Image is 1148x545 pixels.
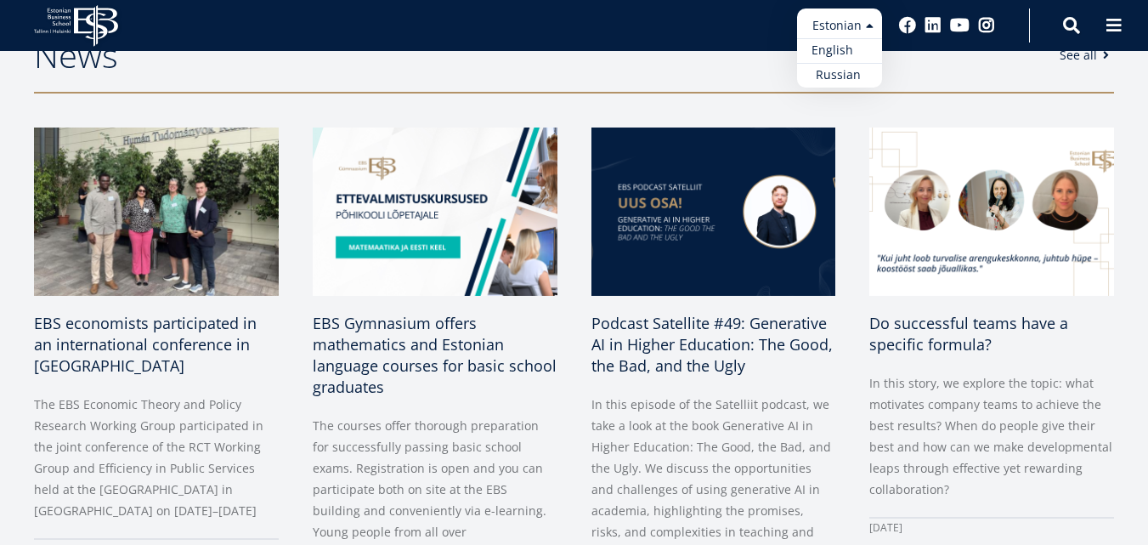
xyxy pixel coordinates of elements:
[313,313,557,397] font: EBS Gymnasium offers mathematics and Estonian language courses for basic school graduates
[869,375,1112,497] font: In this story, we explore the topic: what motivates company teams to achieve the best results? Wh...
[1060,47,1114,64] a: See all
[869,520,902,535] font: [DATE]
[34,313,257,376] font: EBS economists participated in an international conference in [GEOGRAPHIC_DATA]
[34,128,279,296] img: a
[313,128,557,296] img: EBS Gymnasium preparatory courses
[591,128,836,296] img: satellite 49
[1060,47,1097,63] font: See all
[591,313,833,376] font: Podcast Satellite #49: Generative AI in Higher Education: The Good, the Bad, and the Ugly
[34,396,263,519] font: The EBS Economic Theory and Policy Research Working Group participated in the joint conference of...
[34,31,118,78] font: News
[797,38,882,63] a: English
[816,66,861,82] font: Russian
[869,128,1114,296] img: Kaidi Neeme, Liis Paemurru, Kristiina Esop
[812,42,853,58] font: English
[797,63,882,88] a: Russian
[869,313,1068,355] font: Do successful teams have a specific formula?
